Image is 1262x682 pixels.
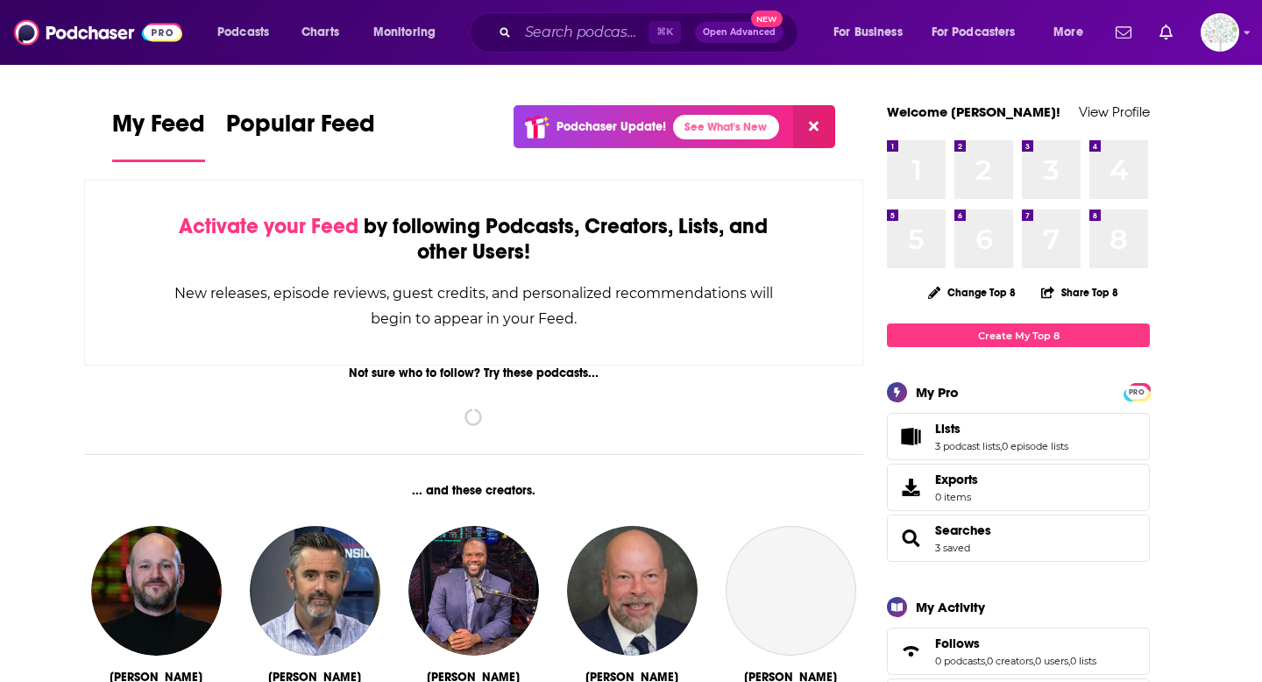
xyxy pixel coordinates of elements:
[1033,655,1035,667] span: ,
[1070,655,1096,667] a: 0 lists
[373,20,436,45] span: Monitoring
[1041,18,1105,46] button: open menu
[1002,440,1068,452] a: 0 episode lists
[935,491,978,503] span: 0 items
[916,599,985,615] div: My Activity
[887,515,1150,562] span: Searches
[1126,385,1147,398] a: PRO
[893,424,928,449] a: Lists
[887,413,1150,460] span: Lists
[1053,20,1083,45] span: More
[833,20,903,45] span: For Business
[935,440,1000,452] a: 3 podcast lists
[918,281,1026,303] button: Change Top 8
[557,119,666,134] p: Podchaser Update!
[1040,275,1119,309] button: Share Top 8
[1000,440,1002,452] span: ,
[935,472,978,487] span: Exports
[361,18,458,46] button: open menu
[205,18,292,46] button: open menu
[695,22,783,43] button: Open AdvancedNew
[821,18,925,46] button: open menu
[1126,386,1147,399] span: PRO
[486,12,815,53] div: Search podcasts, credits, & more...
[1068,655,1070,667] span: ,
[518,18,649,46] input: Search podcasts, credits, & more...
[91,526,221,656] img: Wes Reynolds
[935,421,961,437] span: Lists
[408,526,538,656] img: Femi Abebefe
[290,18,350,46] a: Charts
[887,103,1060,120] a: Welcome [PERSON_NAME]!
[673,115,779,139] a: See What's New
[887,464,1150,511] a: Exports
[14,16,182,49] img: Podchaser - Follow, Share and Rate Podcasts
[173,281,775,331] div: New releases, episode reviews, guest credits, and personalized recommendations will begin to appe...
[987,655,1033,667] a: 0 creators
[935,421,1068,437] a: Lists
[179,213,358,239] span: Activate your Feed
[887,323,1150,347] a: Create My Top 8
[84,366,863,380] div: Not sure who to follow? Try these podcasts...
[250,526,379,656] img: Dave Ross
[112,109,205,149] span: My Feed
[916,384,959,401] div: My Pro
[703,28,776,37] span: Open Advanced
[920,18,1041,46] button: open menu
[567,526,697,656] img: Brian Byers
[887,628,1150,675] span: Follows
[935,542,970,554] a: 3 saved
[1201,13,1239,52] span: Logged in as WunderTanya
[301,20,339,45] span: Charts
[1201,13,1239,52] img: User Profile
[893,526,928,551] a: Searches
[985,655,987,667] span: ,
[1035,655,1068,667] a: 0 users
[226,109,375,149] span: Popular Feed
[112,109,205,162] a: My Feed
[751,11,783,27] span: New
[893,639,928,664] a: Follows
[84,483,863,498] div: ... and these creators.
[226,109,375,162] a: Popular Feed
[932,20,1016,45] span: For Podcasters
[1079,103,1150,120] a: View Profile
[935,655,985,667] a: 0 podcasts
[1201,13,1239,52] button: Show profile menu
[893,475,928,500] span: Exports
[935,636,980,651] span: Follows
[173,214,775,265] div: by following Podcasts, Creators, Lists, and other Users!
[726,526,855,656] a: Sean Pendergast
[935,522,991,538] a: Searches
[1109,18,1138,47] a: Show notifications dropdown
[217,20,269,45] span: Podcasts
[649,21,681,44] span: ⌘ K
[1152,18,1180,47] a: Show notifications dropdown
[935,636,1096,651] a: Follows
